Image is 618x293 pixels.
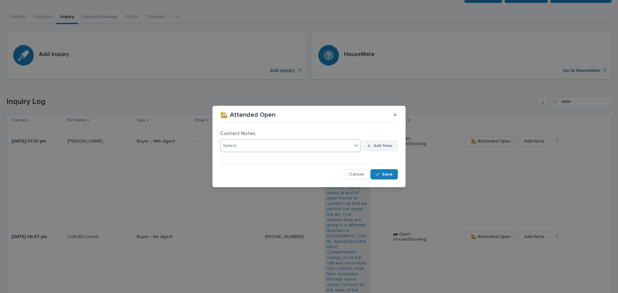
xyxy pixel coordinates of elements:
span: Contact Notes [220,131,256,136]
div: Select... [223,142,239,149]
span: Add New [373,141,392,150]
span: Cancel [349,170,364,179]
button: Cancel [344,169,369,179]
button: Add New [362,141,398,151]
p: 🏡 Attended Open [220,111,276,119]
span: Save [382,170,393,179]
button: Save [370,169,398,179]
